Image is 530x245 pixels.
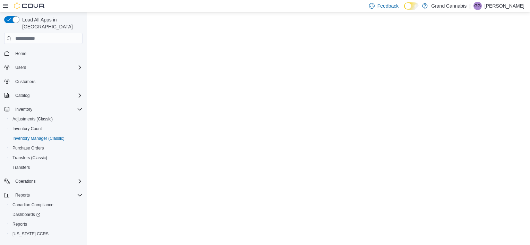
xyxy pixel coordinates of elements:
span: Transfers (Classic) [12,155,47,161]
img: Cova [14,2,45,9]
span: Reports [12,191,83,199]
button: Inventory [12,105,35,114]
button: Purchase Orders [7,143,85,153]
span: Inventory Manager (Classic) [10,134,83,143]
span: Canadian Compliance [12,202,53,208]
span: Dashboards [10,210,83,219]
a: Purchase Orders [10,144,47,152]
button: Inventory Manager (Classic) [7,134,85,143]
a: Inventory Count [10,125,45,133]
button: Catalog [12,91,32,100]
span: Transfers [12,165,30,170]
button: Customers [1,76,85,87]
div: Greg Gaudreau [473,2,482,10]
span: Inventory Manager (Classic) [12,136,65,141]
button: Operations [12,177,39,185]
span: Purchase Orders [12,145,44,151]
button: Home [1,48,85,58]
span: Feedback [377,2,399,9]
a: [US_STATE] CCRS [10,230,51,238]
span: Reports [15,192,30,198]
span: Inventory Count [10,125,83,133]
span: Catalog [12,91,83,100]
a: Transfers (Classic) [10,154,50,162]
button: Adjustments (Classic) [7,114,85,124]
button: Operations [1,176,85,186]
a: Adjustments (Classic) [10,115,55,123]
a: Customers [12,78,38,86]
span: Canadian Compliance [10,201,83,209]
span: Home [15,51,26,56]
a: Home [12,49,29,58]
span: GG [475,2,481,10]
span: Reports [12,221,27,227]
span: [US_STATE] CCRS [12,231,49,237]
span: Load All Apps in [GEOGRAPHIC_DATA] [19,16,83,30]
button: Transfers (Classic) [7,153,85,163]
span: Home [12,49,83,57]
span: Adjustments (Classic) [12,116,53,122]
button: Reports [1,190,85,200]
span: Washington CCRS [10,230,83,238]
button: Users [1,63,85,72]
input: Dark Mode [404,2,419,10]
p: Grand Cannabis [431,2,467,10]
span: Users [15,65,26,70]
p: [PERSON_NAME] [485,2,524,10]
a: Transfers [10,163,33,172]
button: Canadian Compliance [7,200,85,210]
a: Canadian Compliance [10,201,56,209]
span: Transfers [10,163,83,172]
a: Dashboards [7,210,85,219]
span: Inventory [15,107,32,112]
span: Catalog [15,93,29,98]
span: Inventory [12,105,83,114]
a: Reports [10,220,30,228]
button: Transfers [7,163,85,172]
span: Purchase Orders [10,144,83,152]
button: Inventory Count [7,124,85,134]
p: | [469,2,471,10]
button: Catalog [1,91,85,100]
button: Users [12,63,29,72]
span: Transfers (Classic) [10,154,83,162]
button: Reports [7,219,85,229]
span: Operations [15,179,36,184]
span: Operations [12,177,83,185]
button: Reports [12,191,33,199]
span: Adjustments (Classic) [10,115,83,123]
a: Inventory Manager (Classic) [10,134,67,143]
a: Dashboards [10,210,43,219]
button: [US_STATE] CCRS [7,229,85,239]
span: Inventory Count [12,126,42,131]
span: Customers [12,77,83,86]
button: Inventory [1,105,85,114]
span: Reports [10,220,83,228]
span: Dashboards [12,212,40,217]
span: Customers [15,79,35,84]
span: Users [12,63,83,72]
